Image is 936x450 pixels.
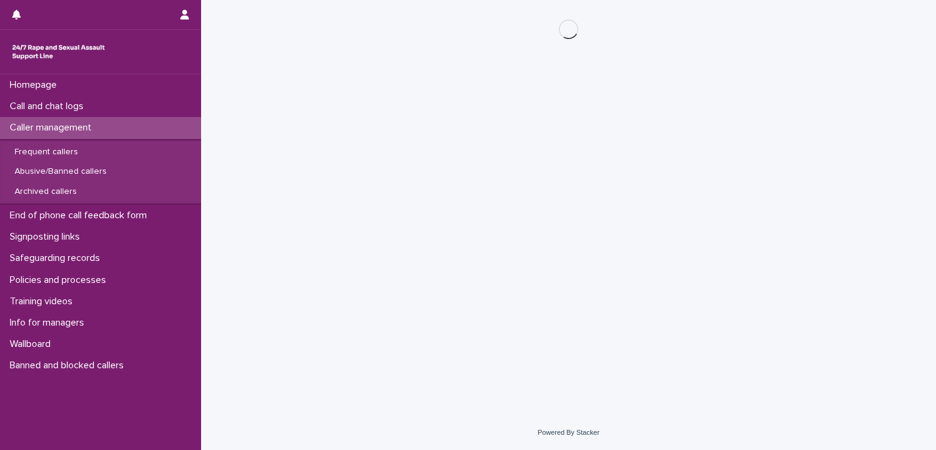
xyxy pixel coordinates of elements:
p: Banned and blocked callers [5,360,133,371]
p: Frequent callers [5,147,88,157]
p: Policies and processes [5,274,116,286]
a: Powered By Stacker [537,429,599,436]
img: rhQMoQhaT3yELyF149Cw [10,40,107,64]
p: Archived callers [5,187,87,197]
p: Abusive/Banned callers [5,166,116,177]
p: Training videos [5,296,82,307]
p: Signposting links [5,231,90,243]
p: Caller management [5,122,101,134]
p: End of phone call feedback form [5,210,157,221]
p: Info for managers [5,317,94,329]
p: Homepage [5,79,66,91]
p: Safeguarding records [5,252,110,264]
p: Wallboard [5,338,60,350]
p: Call and chat logs [5,101,93,112]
